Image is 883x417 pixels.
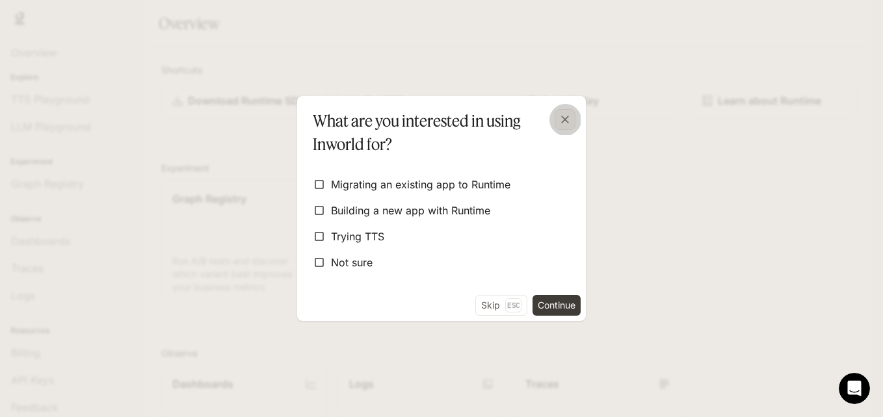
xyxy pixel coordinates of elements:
[839,373,870,404] iframe: Intercom live chat
[331,203,490,218] span: Building a new app with Runtime
[14,21,157,35] div: The team typically replies in 1d
[475,295,527,316] button: SkipEsc
[533,295,581,316] button: Continue
[14,11,157,21] div: Need help?
[5,5,196,41] div: Open Intercom Messenger
[331,229,384,244] span: Trying TTS
[331,177,510,192] span: Migrating an existing app to Runtime
[505,298,521,312] p: Esc
[313,109,565,156] p: What are you interested in using Inworld for?
[331,255,373,270] span: Not sure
